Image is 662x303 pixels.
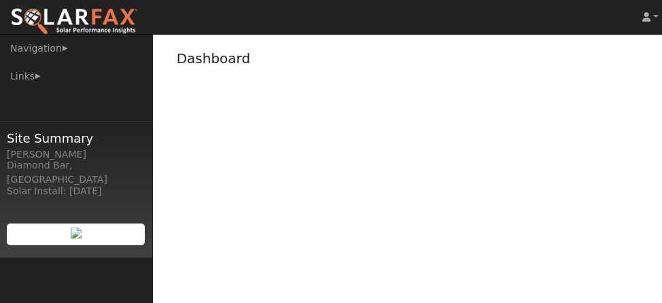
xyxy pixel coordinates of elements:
[7,129,145,147] span: Site Summary
[177,50,251,67] a: Dashboard
[71,228,82,238] img: retrieve
[7,184,145,198] div: Solar Install: [DATE]
[7,147,145,162] div: [PERSON_NAME]
[10,7,138,36] img: SolarFax
[7,158,145,187] div: Diamond Bar, [GEOGRAPHIC_DATA]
